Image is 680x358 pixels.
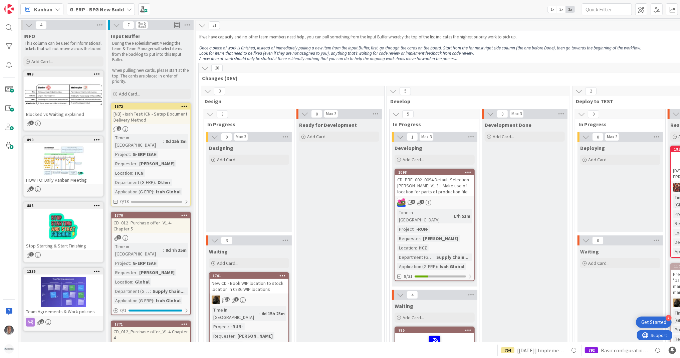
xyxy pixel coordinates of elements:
[221,133,232,141] span: 0
[229,323,245,330] div: -RUN-
[25,41,102,52] p: This column can be used for informational tickets that will not move across the board
[235,332,236,340] span: :
[395,303,413,309] span: Waiting
[117,235,121,239] span: 3
[236,332,274,340] div: [PERSON_NAME]
[607,135,617,139] div: Max 3
[111,321,190,342] div: 1771CD_012_Purchase offer_V1.4-Chapter 4
[114,134,163,149] div: Time in [GEOGRAPHIC_DATA]
[31,58,53,64] span: Add Card...
[501,347,514,353] div: 754
[411,200,415,204] span: 8
[151,288,186,295] div: Supply Chain...
[132,278,133,286] span: :
[111,327,190,342] div: CD_012_Purchase offer_V1.4-Chapter 4
[207,121,286,128] span: In Progress
[395,169,474,175] div: 1098
[210,273,288,279] div: 1701
[40,319,44,324] span: 2
[390,98,561,105] span: Develop
[395,145,422,151] span: Developing
[199,45,641,51] em: Once a piece of work is finished, instead of immediately pulling a new item from the Input Buffer...
[24,307,103,316] div: Team Agreements & Work policies
[307,134,328,140] span: Add Card...
[212,306,259,321] div: Time in [GEOGRAPHIC_DATA]
[4,4,14,14] img: Visit kanbanzone.com
[511,112,522,116] div: Max 3
[400,87,411,95] span: 5
[212,323,228,330] div: Project
[548,6,557,13] span: 1x
[27,203,103,208] div: 888
[395,169,474,196] div: 1098CD_PRE_002_0094 Default Selection [PERSON_NAME] V1.3 || Make use of location for parts of pro...
[112,68,190,84] p: When pulling new cards, please start at the top. The cards are placed in order of priority.
[119,91,140,97] span: Add Card...
[588,260,610,266] span: Add Card...
[120,198,129,205] span: 0/18
[24,71,103,119] div: 889Blocked vs Waiting explained
[210,273,288,294] div: 1701New CD - Book WIP location to stock location in 0836 WIP locations
[416,244,417,251] span: :
[29,186,34,191] span: 1
[420,200,424,204] span: 2
[24,110,103,119] div: Blocked vs Waiting explained
[24,137,103,184] div: 890HOW TO: Daily Kanban Meeting
[131,151,158,158] div: G-ERP ISAH
[435,253,470,261] div: Supply Chain...
[114,160,137,167] div: Requester
[114,188,153,195] div: Application (G-ERP)
[114,243,163,257] div: Time in [GEOGRAPHIC_DATA]
[407,133,418,141] span: 1
[421,235,460,242] div: [PERSON_NAME]
[114,179,155,186] div: Department (G-ERP)
[213,274,288,278] div: 1701
[326,112,336,116] div: Max 3
[421,135,432,139] div: Max 3
[601,346,648,354] span: Basic configuration Isah test environment HSG
[397,225,414,233] div: Project
[566,6,575,13] span: 3x
[133,278,151,286] div: Global
[438,263,466,270] div: Isah Global
[29,252,34,256] span: 1
[397,198,406,207] img: JK
[24,241,103,250] div: Stop Starting & Start Finishing
[585,347,598,353] div: 792
[221,236,232,244] span: 3
[451,212,452,220] span: :
[580,145,605,151] span: Deploying
[210,279,288,294] div: New CD - Book WIP location to stock location in 0836 WIP locations
[209,145,233,151] span: Designing
[397,209,451,223] div: Time in [GEOGRAPHIC_DATA]
[415,225,430,233] div: -RUN-
[666,315,672,321] div: 4
[397,263,437,270] div: Application (G-ERP)
[24,176,103,184] div: HOW TO: Daily Kanban Meeting
[485,122,531,128] span: Development Done
[217,157,238,163] span: Add Card...
[403,315,424,321] span: Add Card...
[111,104,190,124] div: 1672[NB] - Isah TestHCN - Setup Document Delivery Method
[199,50,474,56] em: Look for items that need to be fixed (even if they are not assigned to you), anything that’s wait...
[164,246,188,254] div: 8d 7h 35m
[111,212,190,233] div: 1770CD_012_Purchase offer_V1.4- Chapter 5
[137,269,138,276] span: :
[212,342,230,349] div: Location
[34,5,52,13] span: Kanban
[397,253,434,261] div: Department (G-ERP)
[130,151,131,158] span: :
[228,323,229,330] span: :
[156,179,172,186] div: Other
[4,326,14,335] img: PS
[579,121,657,128] span: In Progress
[114,169,132,177] div: Location
[231,342,243,349] div: HCZ
[311,110,322,118] span: 0
[24,203,103,250] div: 888Stop Starting & Start Finishing
[234,297,239,302] span: 3
[114,259,130,267] div: Project
[111,110,190,124] div: [NB] - Isah TestHCN - Setup Document Delivery Method
[27,138,103,142] div: 890
[582,3,632,15] input: Quick Filter...
[155,179,156,186] span: :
